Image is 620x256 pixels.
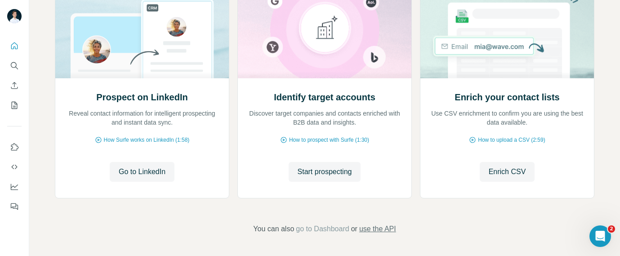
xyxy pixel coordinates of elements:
[429,109,585,127] p: Use CSV enrichment to confirm you are using the best data available.
[7,77,22,94] button: Enrich CSV
[253,224,294,234] span: You can also
[289,162,361,182] button: Start prospecting
[455,91,559,103] h2: Enrich your contact lists
[589,225,611,247] iframe: Intercom live chat
[7,179,22,195] button: Dashboard
[7,198,22,215] button: Feedback
[119,166,165,177] span: Go to LinkedIn
[359,224,396,234] button: use the API
[489,166,526,177] span: Enrich CSV
[480,162,535,182] button: Enrich CSV
[298,166,352,177] span: Start prospecting
[64,109,220,127] p: Reveal contact information for intelligent prospecting and instant data sync.
[7,139,22,155] button: Use Surfe on LinkedIn
[104,136,190,144] span: How Surfe works on LinkedIn (1:58)
[247,109,402,127] p: Discover target companies and contacts enriched with B2B data and insights.
[274,91,375,103] h2: Identify target accounts
[351,224,357,234] span: or
[7,159,22,175] button: Use Surfe API
[96,91,187,103] h2: Prospect on LinkedIn
[478,136,545,144] span: How to upload a CSV (2:59)
[7,58,22,74] button: Search
[7,9,22,23] img: Avatar
[296,224,349,234] button: go to Dashboard
[7,38,22,54] button: Quick start
[7,97,22,113] button: My lists
[110,162,174,182] button: Go to LinkedIn
[608,225,615,233] span: 2
[289,136,369,144] span: How to prospect with Surfe (1:30)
